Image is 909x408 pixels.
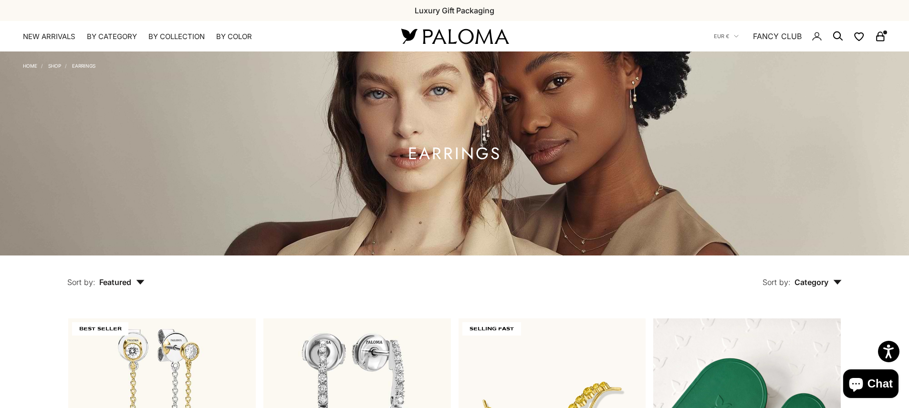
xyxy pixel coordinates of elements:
[415,4,494,17] p: Luxury Gift Packaging
[72,322,128,336] span: BEST SELLER
[99,277,145,287] span: Featured
[714,32,729,41] span: EUR €
[714,21,886,51] nav: Secondary navigation
[714,32,739,41] button: EUR €
[148,32,205,41] summary: By Collection
[216,32,252,41] summary: By Color
[67,277,95,287] span: Sort by:
[48,63,61,69] a: Shop
[408,148,502,160] h1: Earrings
[753,30,802,42] a: FANCY CLUB
[23,32,378,41] nav: Primary navigation
[741,255,864,296] button: Sort by: Category
[794,277,842,287] span: Category
[23,32,75,41] a: NEW ARRIVALS
[763,277,791,287] span: Sort by:
[840,369,901,400] inbox-online-store-chat: Shopify online store chat
[72,63,95,69] a: Earrings
[23,63,37,69] a: Home
[45,255,167,296] button: Sort by: Featured
[87,32,137,41] summary: By Category
[462,322,521,336] span: SELLING FAST
[23,61,95,69] nav: Breadcrumb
